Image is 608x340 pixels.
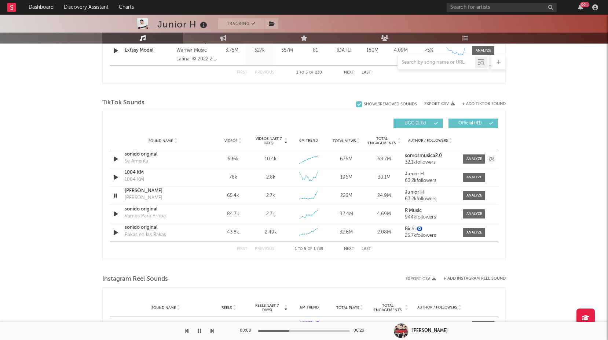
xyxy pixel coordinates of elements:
span: Videos [224,139,237,143]
div: [PERSON_NAME] [125,194,162,202]
div: 63.2k followers [405,178,456,183]
button: UGC(1.7k) [393,119,443,128]
div: 557M [275,47,299,54]
button: First [237,247,248,251]
div: 68.7M [367,156,401,163]
div: 2.08M [367,229,401,236]
button: + Add Instagram Reel Sound [443,277,506,281]
span: Author / Followers [408,138,448,143]
div: 63.2k followers [405,197,456,202]
span: Videos (last 7 days) [254,137,283,145]
a: somosmusica2.0 [405,153,456,158]
div: 4.09M [388,47,413,54]
div: Pakas en las Rakas [125,231,166,239]
input: Search by song name or URL [398,60,475,66]
span: Total Plays [336,306,359,310]
span: Sound Name [149,139,173,143]
div: [PERSON_NAME] [412,328,448,334]
div: Distributed By Warner Music Latina, © 2022 Z Records [176,37,216,64]
a: 1004 KM [125,169,201,176]
div: 6M Trend [291,305,328,310]
span: Total Engagements [367,137,397,145]
div: 2.8k [266,174,275,181]
div: 32.1k followers [405,160,456,165]
div: 99 + [580,2,589,7]
div: 2.49k [265,229,277,236]
strong: R Music [405,208,422,213]
span: of [308,247,312,251]
input: Search for artists [447,3,557,12]
a: [PERSON_NAME] [125,187,201,195]
button: Official(41) [448,119,498,128]
span: Total Engagements [372,303,404,312]
button: Previous [255,71,274,75]
a: Extssy Model [125,47,173,54]
div: 30.1M [367,174,401,181]
span: Author / Followers [417,305,457,310]
button: Last [362,71,371,75]
a: sonido original [125,206,201,213]
div: 84.7k [216,210,250,218]
button: + Add TikTok Sound [462,102,506,106]
button: Export CSV [406,277,436,281]
div: 43.8k [216,229,250,236]
div: 65.4k [216,192,250,199]
div: 527k [248,47,271,54]
div: 4.69M [367,210,401,218]
div: 196M [329,174,363,181]
button: Tracking [218,18,264,29]
div: Vamos Para Arriba [125,213,166,220]
div: 1004 KM [125,176,144,183]
button: Export CSV [424,102,455,106]
span: UGC ( 1.7k ) [398,121,432,126]
button: Next [344,71,354,75]
span: Reels [221,306,232,310]
a: sonido original [125,151,201,158]
div: [DATE] [332,47,356,54]
div: 1 5 1,739 [289,245,329,254]
div: + Add Instagram Reel Sound [436,277,506,281]
a: Bichii🧿 [405,227,456,232]
button: + Add TikTok Sound [455,102,506,106]
div: 676M [329,156,363,163]
a: R Music [405,208,456,213]
div: 2.7k [266,210,275,218]
div: 32.6M [329,229,363,236]
span: Official ( 41 ) [453,121,487,126]
span: to [300,71,304,74]
strong: Junior H [405,190,424,195]
div: 00:08 [240,326,254,335]
button: 99+ [578,4,583,10]
span: TikTok Sounds [102,98,144,107]
strong: somosmusica2.0 [405,153,442,158]
div: Junior H [157,18,209,30]
a: Junior H [405,172,456,177]
div: 6M Trend [292,138,326,143]
div: 1 5 230 [289,68,329,77]
span: Total Views [333,139,356,143]
span: to [298,247,303,251]
button: Last [362,247,371,251]
div: Show 13 Removed Sounds [364,102,417,107]
div: 00:23 [354,326,368,335]
div: 2.7k [266,192,275,199]
div: 25.7k followers [405,233,456,238]
strong: Junior H [405,172,424,176]
button: Previous [255,247,274,251]
div: Se Amerita [125,158,148,165]
a: sonido original [125,224,201,231]
a: Junior H [405,190,456,195]
button: First [237,71,248,75]
div: 226M [329,192,363,199]
div: 92.4M [329,210,363,218]
button: Next [344,247,354,251]
div: 81 [303,47,328,54]
div: 3.75M [220,47,244,54]
div: 24.9M [367,192,401,199]
span: of [309,71,314,74]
